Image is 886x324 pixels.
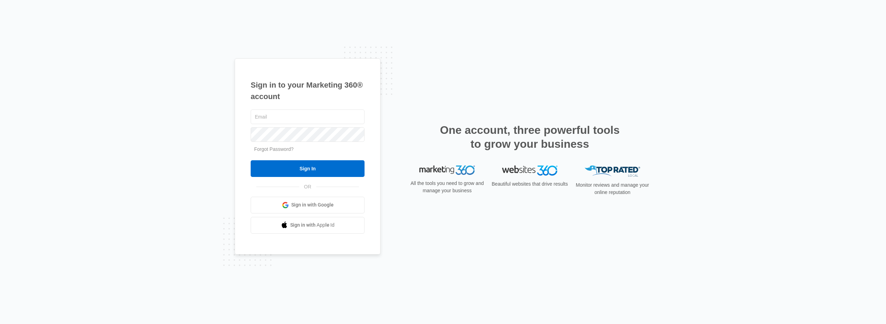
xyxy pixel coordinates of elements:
input: Sign In [251,160,365,177]
input: Email [251,110,365,124]
p: All the tools you need to grow and manage your business [408,180,486,194]
h2: One account, three powerful tools to grow your business [438,123,622,151]
a: Forgot Password? [254,146,294,152]
a: Sign in with Apple Id [251,217,365,234]
a: Sign in with Google [251,197,365,213]
span: OR [299,183,316,191]
img: Top Rated Local [585,165,640,177]
span: Sign in with Google [291,201,334,209]
img: Marketing 360 [419,165,475,175]
p: Beautiful websites that drive results [491,180,569,188]
h1: Sign in to your Marketing 360® account [251,79,365,102]
span: Sign in with Apple Id [290,221,335,229]
p: Monitor reviews and manage your online reputation [574,181,651,196]
img: Websites 360 [502,165,558,176]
